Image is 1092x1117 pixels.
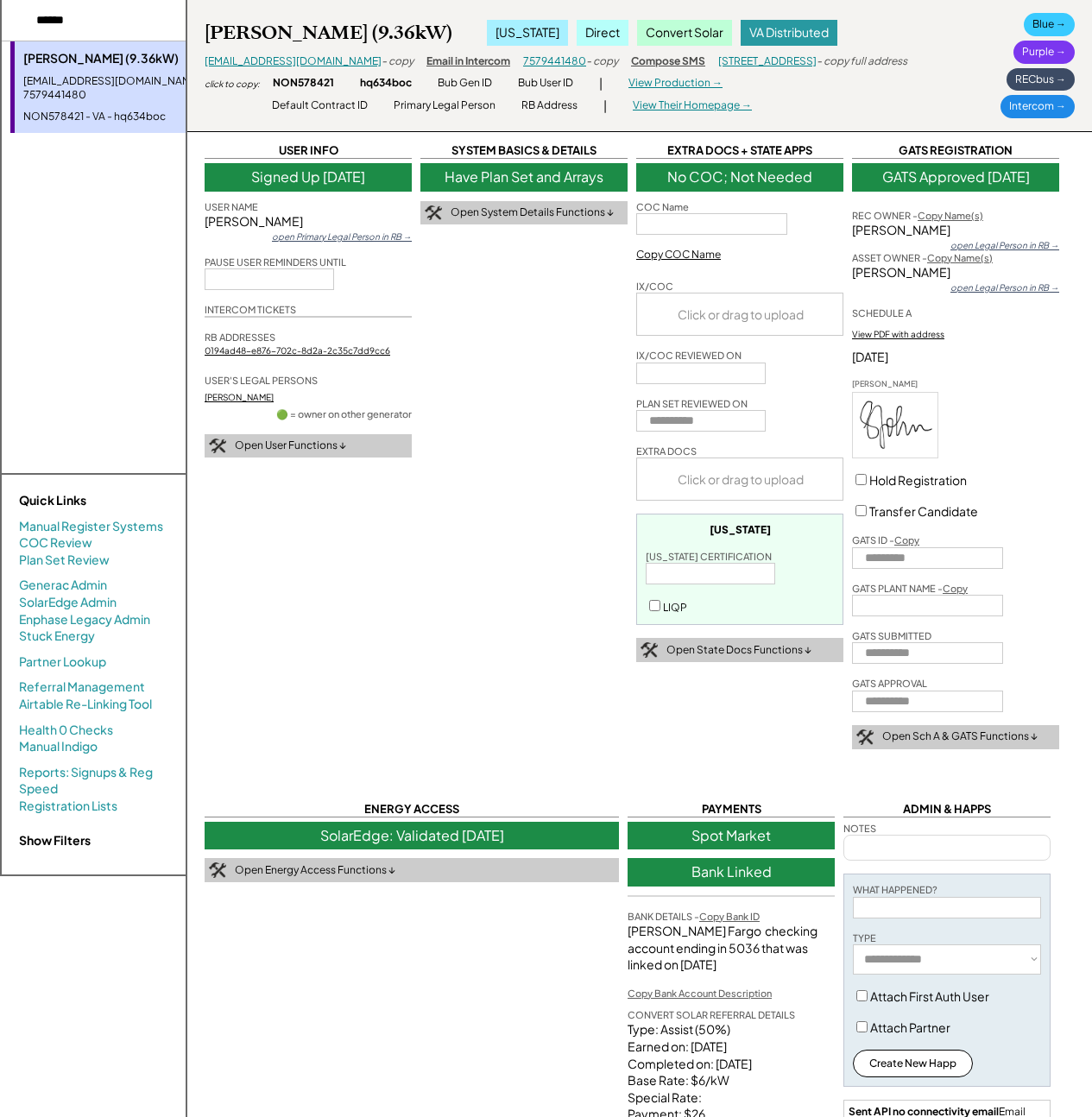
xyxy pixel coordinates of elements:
[209,862,226,878] img: tool-icon.png
[438,76,492,91] div: Bub Gen ID
[19,552,110,569] a: Plan Set Review
[628,923,835,974] div: [PERSON_NAME] Fargo checking account ending in 5036 that was linked on [DATE]
[663,601,687,614] label: LIQP
[817,54,907,69] div: - copy full address
[205,822,619,849] div: SolarEdge: Validated [DATE]
[205,345,390,356] a: 0194ad48-e876-702c-8d2a-2c35c7dd9cc6
[853,883,937,896] div: WHAT HAPPENED?
[205,78,260,90] div: click to copy:
[420,142,628,159] div: SYSTEM BASICS & DETAILS
[741,20,837,46] div: VA Distributed
[628,858,835,886] div: Bank Linked
[518,76,573,91] div: Bub User ID
[272,98,368,113] div: Default Contract ID
[943,583,968,594] u: Copy
[205,392,274,402] a: [PERSON_NAME]
[205,303,296,316] div: INTERCOM TICKETS
[852,677,927,690] div: GATS APPROVAL
[205,801,619,817] div: ENERGY ACCESS
[636,142,843,159] div: EXTRA DOCS + STATE APPS
[710,523,771,537] div: [US_STATE]
[586,54,618,69] div: - copy
[487,20,568,46] div: [US_STATE]
[603,98,607,115] div: |
[636,200,689,213] div: COC Name
[382,54,413,69] div: - copy
[19,518,163,535] a: Manual Register Systems
[852,349,1059,366] div: [DATE]
[205,331,275,344] div: RB ADDRESSES
[852,533,919,546] div: GATS ID -
[205,163,412,191] div: Signed Up [DATE]
[272,230,412,243] div: open Primary Legal Person in RB →
[636,248,721,262] div: Copy COC Name
[637,458,844,500] div: Click or drag to upload
[628,910,760,923] div: BANK DETAILS -
[19,696,152,713] a: Airtable Re-Linking Tool
[628,1008,795,1021] div: CONVERT SOLAR REFERRAL DETAILS
[628,987,772,1000] div: Copy Bank Account Description
[19,798,117,815] a: Registration Lists
[19,678,145,696] a: Referral Management
[426,54,510,69] div: Email in Intercom
[19,764,168,798] a: Reports: Signups & Reg Speed
[23,74,235,104] div: [EMAIL_ADDRESS][DOMAIN_NAME] - 7579441480
[699,911,760,922] u: Copy Bank ID
[19,628,95,645] a: Stuck Energy
[523,54,586,67] a: 7579441480
[636,445,697,458] div: EXTRA DOCS
[276,407,412,420] div: 🟢 = owner on other generator
[852,582,968,595] div: GATS PLANT NAME -
[235,439,346,453] div: Open User Functions ↓
[577,20,628,46] div: Direct
[843,801,1051,817] div: ADMIN & HAPPS
[205,256,346,268] div: PAUSE USER REMINDERS UNTIL
[205,213,412,230] div: [PERSON_NAME]
[636,280,673,293] div: IX/COC
[852,629,931,642] div: GATS SUBMITTED
[852,264,1059,281] div: [PERSON_NAME]
[451,205,614,220] div: Open System Details Functions ↓
[927,252,993,263] u: Copy Name(s)
[852,209,983,222] div: REC OWNER -
[599,75,603,92] div: |
[1000,95,1075,118] div: Intercom →
[631,54,705,69] div: Compose SMS
[852,222,1059,239] div: [PERSON_NAME]
[19,611,150,628] a: Enphase Legacy Admin
[19,832,91,848] strong: Show Filters
[235,863,395,878] div: Open Energy Access Functions ↓
[205,374,318,387] div: USER'S LEGAL PERSONS
[205,142,412,159] div: USER INFO
[882,729,1038,744] div: Open Sch A & GATS Functions ↓
[853,931,876,944] div: TYPE
[666,643,811,658] div: Open State Docs Functions ↓
[950,281,1059,293] div: open Legal Person in RB →
[856,729,874,745] img: tool-icon.png
[19,492,192,509] div: Quick Links
[628,822,835,849] div: Spot Market
[209,439,226,454] img: tool-icon.png
[19,534,92,552] a: COC Review
[1024,13,1075,36] div: Blue →
[633,98,752,113] div: View Their Homepage →
[870,1019,950,1035] label: Attach Partner
[205,21,452,45] div: [PERSON_NAME] (9.36kW)
[628,76,723,91] div: View Production →
[853,393,937,458] img: u0J1J9wAAAABJRU5ErkJggg==
[19,577,107,594] a: Generac Admin
[852,379,938,390] div: [PERSON_NAME]
[1007,68,1075,92] div: RECbus →
[718,54,817,67] a: [STREET_ADDRESS]
[950,239,1059,251] div: open Legal Person in RB →
[636,349,742,362] div: IX/COC REVIEWED ON
[852,163,1059,191] div: GATS Approved [DATE]
[23,50,235,67] div: [PERSON_NAME] (9.36kW)
[394,98,496,113] div: Primary Legal Person
[19,594,117,611] a: SolarEdge Admin
[19,653,106,671] a: Partner Lookup
[918,210,983,221] u: Copy Name(s)
[636,397,748,410] div: PLAN SET REVIEWED ON
[869,472,967,488] label: Hold Registration
[852,328,944,340] div: View PDF with address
